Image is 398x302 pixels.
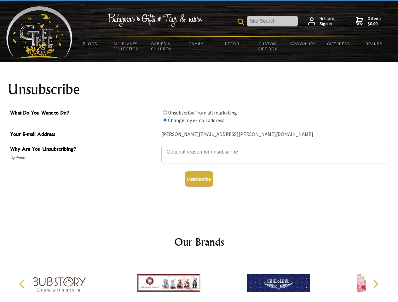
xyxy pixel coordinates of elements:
[250,37,286,55] a: Custom Gift Box
[108,37,144,55] a: All Plants Collection
[10,145,158,154] span: Why Are You Unsubscribing?
[320,16,336,27] span: Hi there,
[369,277,383,291] button: Next
[185,171,213,187] button: Unsubscribe
[247,16,298,26] input: Site Search
[321,37,356,50] a: Gift Ideas
[285,37,321,50] a: Grown Ups
[368,15,382,27] span: 0 items
[179,37,215,50] a: Family
[168,117,224,123] label: Change my e-mail address
[72,37,108,50] a: BLOGS
[320,21,336,27] strong: Sign in
[13,234,386,249] h2: Our Brands
[163,110,167,115] input: What Do You Want to Do?
[214,37,250,50] a: Decor
[163,118,167,122] input: What Do You Want to Do?
[356,37,392,50] a: Brands
[6,6,72,59] img: Babyware - Gifts - Toys and more...
[161,130,388,139] div: [PERSON_NAME][EMAIL_ADDRESS][PERSON_NAME][DOMAIN_NAME]
[10,109,158,118] span: What Do You Want to Do?
[108,14,202,27] img: Babywear - Gifts - Toys & more
[10,130,158,139] span: Your E-mail Address
[238,19,244,25] img: product search
[8,82,391,97] h1: Unsubscribe
[168,109,237,116] label: Unsubscribe from all marketing
[308,16,336,27] a: Hi there,Sign in
[161,145,388,164] textarea: Why Are You Unsubscribing?
[16,277,30,291] button: Previous
[356,16,382,27] a: 0 items$0.00
[10,154,158,162] span: Optional
[368,21,382,27] strong: $0.00
[143,37,179,55] a: Babies & Children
